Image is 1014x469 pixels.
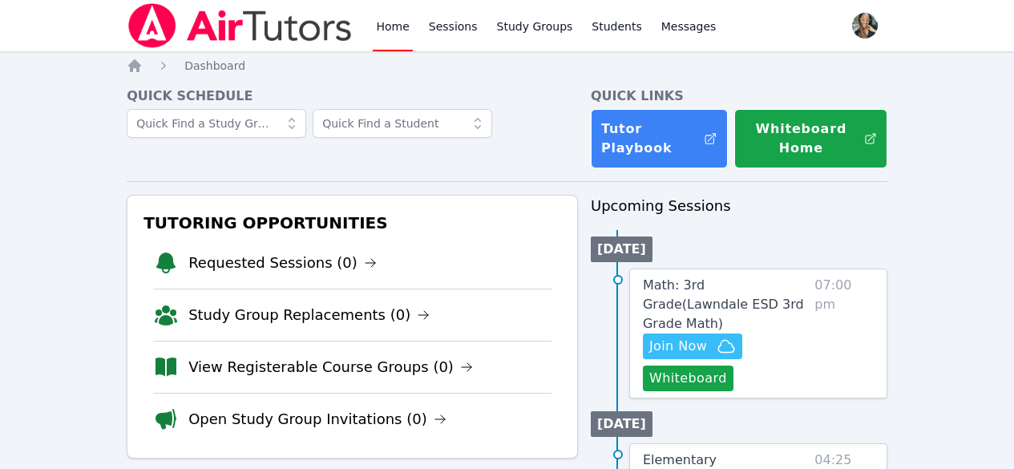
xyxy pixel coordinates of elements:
[591,411,652,437] li: [DATE]
[127,3,353,48] img: Air Tutors
[184,59,245,72] span: Dashboard
[313,109,492,138] input: Quick Find a Student
[188,252,377,274] a: Requested Sessions (0)
[127,58,887,74] nav: Breadcrumb
[643,277,804,331] span: Math: 3rd Grade ( Lawndale ESD 3rd Grade Math )
[661,18,717,34] span: Messages
[591,195,887,217] h3: Upcoming Sessions
[643,276,808,334] a: Math: 3rd Grade(Lawndale ESD 3rd Grade Math)
[643,366,733,391] button: Whiteboard
[591,237,652,262] li: [DATE]
[188,408,446,431] a: Open Study Group Invitations (0)
[734,109,887,168] button: Whiteboard Home
[140,208,564,237] h3: Tutoring Opportunities
[591,109,728,168] a: Tutor Playbook
[188,356,473,378] a: View Registerable Course Groups (0)
[127,109,306,138] input: Quick Find a Study Group
[643,334,742,359] button: Join Now
[184,58,245,74] a: Dashboard
[127,87,578,106] h4: Quick Schedule
[814,276,874,391] span: 07:00 pm
[591,87,887,106] h4: Quick Links
[188,304,430,326] a: Study Group Replacements (0)
[649,337,707,356] span: Join Now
